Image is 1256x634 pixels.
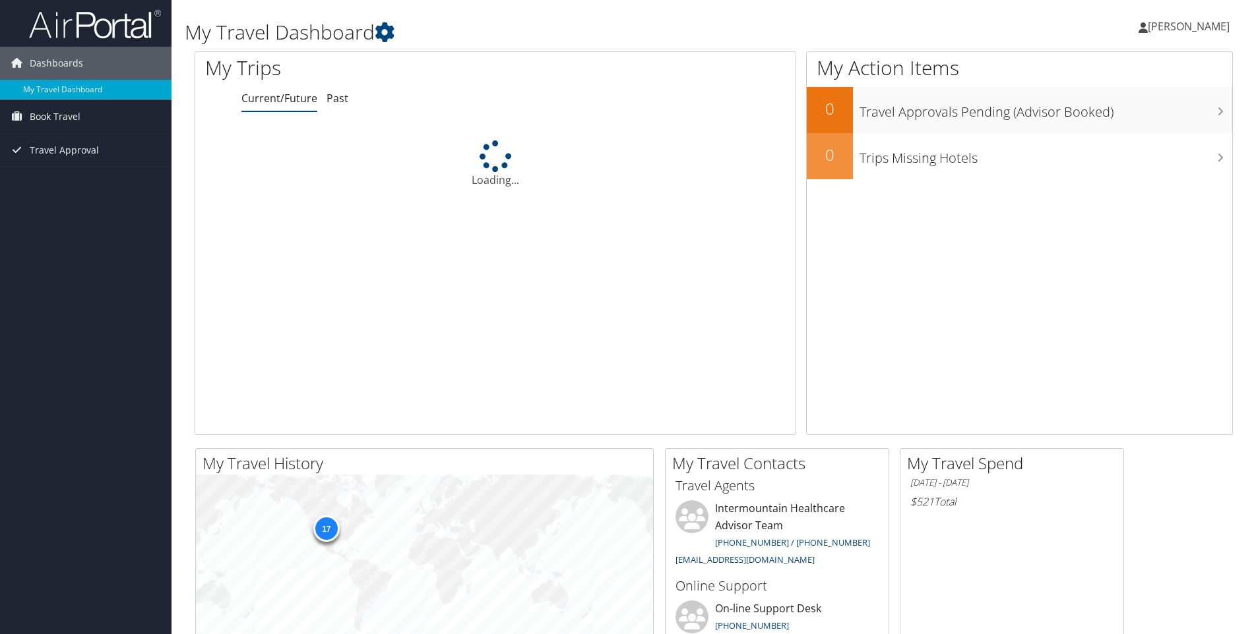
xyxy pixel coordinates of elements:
h2: My Travel History [203,452,653,475]
a: [PERSON_NAME] [1139,7,1243,46]
h3: Travel Agents [675,476,879,495]
a: 0Trips Missing Hotels [807,133,1232,179]
h2: 0 [807,144,853,166]
a: Current/Future [241,91,317,105]
a: [EMAIL_ADDRESS][DOMAIN_NAME] [675,554,815,565]
h1: My Trips [205,54,536,82]
div: Loading... [195,140,796,188]
div: 17 [313,515,339,542]
h3: Trips Missing Hotels [860,142,1232,167]
a: [PHONE_NUMBER] [715,620,789,631]
h2: My Travel Contacts [672,452,889,475]
h1: My Travel Dashboard [185,18,890,46]
span: Travel Approval [30,134,99,167]
h2: My Travel Spend [907,452,1123,475]
a: [PHONE_NUMBER] / [PHONE_NUMBER] [715,536,870,548]
h3: Online Support [675,577,879,595]
li: Intermountain Healthcare Advisor Team [669,500,885,571]
a: Past [327,91,348,105]
span: Dashboards [30,47,83,80]
span: Book Travel [30,100,80,133]
span: $521 [910,494,934,509]
h2: 0 [807,98,853,120]
a: 0Travel Approvals Pending (Advisor Booked) [807,87,1232,133]
span: [PERSON_NAME] [1148,19,1230,34]
h6: Total [910,494,1114,509]
h1: My Action Items [807,54,1232,82]
h6: [DATE] - [DATE] [910,476,1114,489]
img: airportal-logo.png [29,9,161,40]
h3: Travel Approvals Pending (Advisor Booked) [860,96,1232,121]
